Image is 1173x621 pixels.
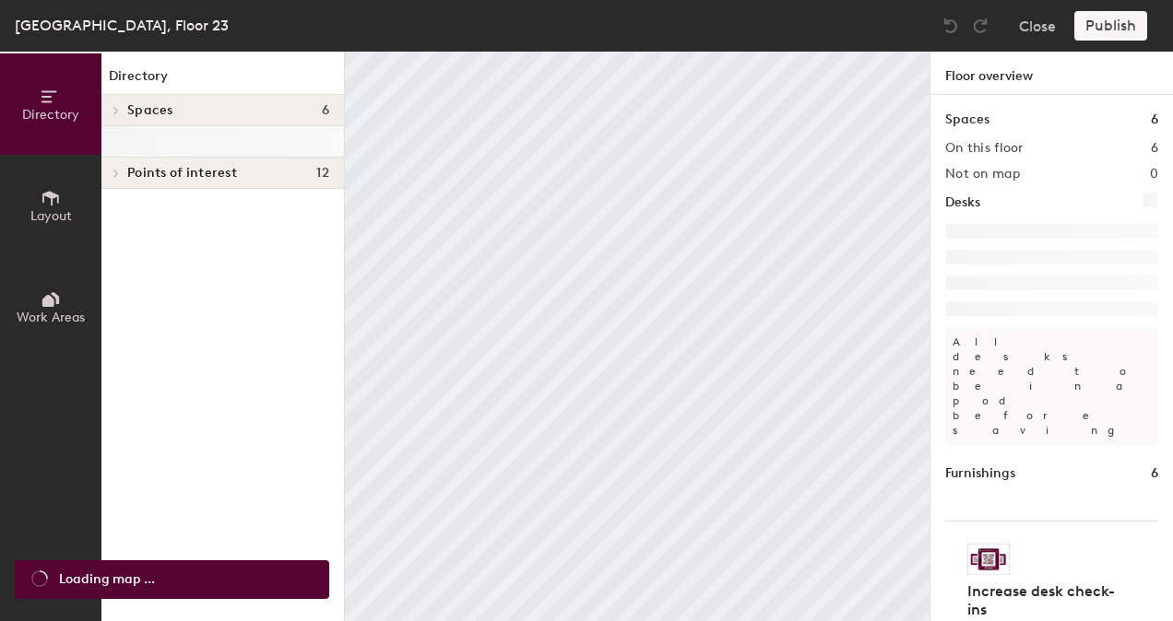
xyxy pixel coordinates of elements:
[942,17,960,35] img: Undo
[101,66,344,95] h1: Directory
[1150,167,1158,182] h2: 0
[930,52,1173,95] h1: Floor overview
[1151,463,1158,484] h1: 6
[1151,141,1158,156] h2: 6
[945,141,1024,156] h2: On this floor
[127,103,173,118] span: Spaces
[945,193,980,213] h1: Desks
[945,327,1158,445] p: All desks need to be in a pod before saving
[59,569,155,590] span: Loading map ...
[30,208,72,224] span: Layout
[945,463,1015,484] h1: Furnishings
[345,52,930,621] canvas: Map
[971,17,989,35] img: Redo
[17,310,85,325] span: Work Areas
[945,110,989,130] h1: Spaces
[967,582,1125,619] h4: Increase desk check-ins
[22,107,79,123] span: Directory
[316,166,329,181] span: 12
[15,14,229,37] div: [GEOGRAPHIC_DATA], Floor 23
[945,167,1020,182] h2: Not on map
[1151,110,1158,130] h1: 6
[127,166,237,181] span: Points of interest
[967,544,1010,575] img: Sticker logo
[1019,11,1056,41] button: Close
[322,103,329,118] span: 6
